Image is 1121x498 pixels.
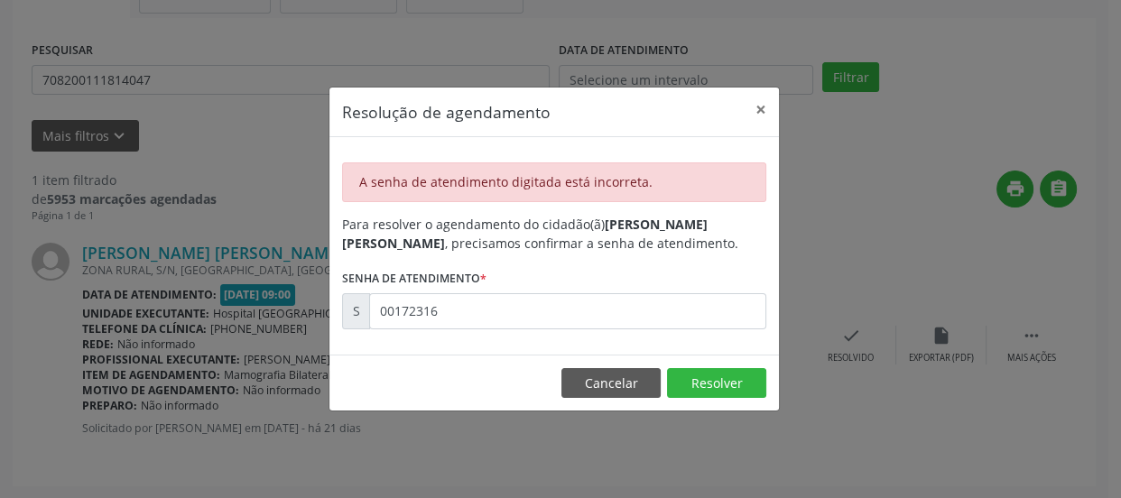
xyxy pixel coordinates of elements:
[667,368,766,399] button: Resolver
[743,88,779,132] button: Close
[342,215,766,253] div: Para resolver o agendamento do cidadão(ã) , precisamos confirmar a senha de atendimento.
[561,368,661,399] button: Cancelar
[342,216,708,252] b: [PERSON_NAME] [PERSON_NAME]
[342,265,486,293] label: Senha de atendimento
[342,162,766,202] div: A senha de atendimento digitada está incorreta.
[342,100,551,124] h5: Resolução de agendamento
[342,293,370,329] div: S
